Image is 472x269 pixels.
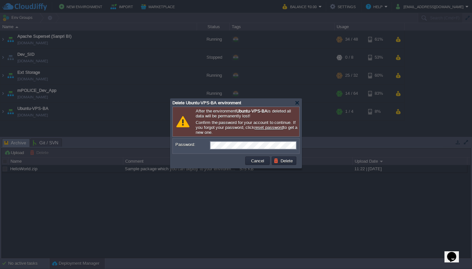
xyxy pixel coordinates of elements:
[196,120,298,135] p: Confirm the password for your account to continue. If you forgot your password, click to get a ne...
[274,158,295,164] button: Delete
[254,125,283,130] a: reset password
[196,109,298,118] p: After the environment is deleted all data will be permanently lost!
[175,141,209,148] label: Password:
[249,158,266,164] button: Cancel
[444,243,465,262] iframe: chat widget
[236,109,267,114] b: Ubuntu-VPS-BA
[172,100,241,105] span: Delete Ubuntu-VPS-BA environment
